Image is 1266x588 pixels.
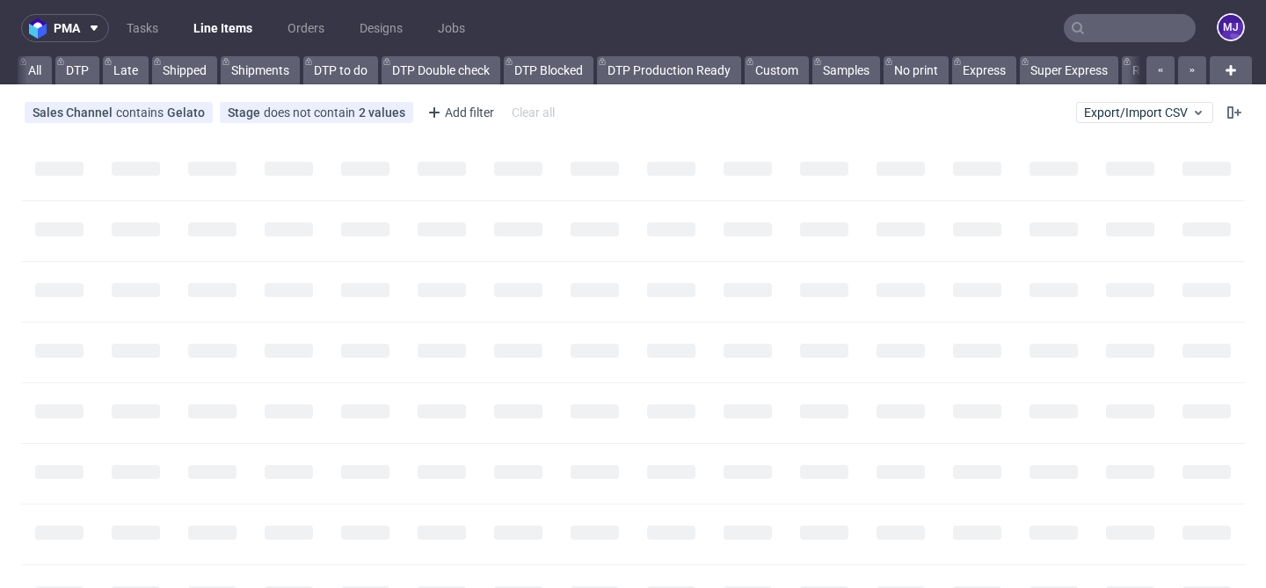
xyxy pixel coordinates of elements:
a: DTP Blocked [504,56,593,84]
span: contains [116,105,167,120]
a: Shipments [221,56,300,84]
a: Tasks [116,14,169,42]
a: Samples [812,56,880,84]
img: logo [29,18,54,39]
a: Custom [745,56,809,84]
button: pma [21,14,109,42]
a: Reprint [1122,56,1182,84]
span: Stage [228,105,264,120]
a: DTP [55,56,99,84]
span: pma [54,22,80,34]
figcaption: MJ [1219,15,1243,40]
a: Express [952,56,1016,84]
a: Line Items [183,14,263,42]
span: Sales Channel [33,105,116,120]
a: Super Express [1020,56,1118,84]
a: Orders [277,14,335,42]
a: Designs [349,14,413,42]
a: Late [103,56,149,84]
a: DTP to do [303,56,378,84]
div: Gelato [167,105,205,120]
div: Add filter [420,98,498,127]
a: DTP Double check [382,56,500,84]
div: Clear all [508,100,558,125]
button: Export/Import CSV [1076,102,1213,123]
a: DTP Production Ready [597,56,741,84]
a: Shipped [152,56,217,84]
a: All [18,56,52,84]
a: Jobs [427,14,476,42]
div: 2 values [359,105,405,120]
a: No print [884,56,949,84]
span: Export/Import CSV [1084,105,1205,120]
span: does not contain [264,105,359,120]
